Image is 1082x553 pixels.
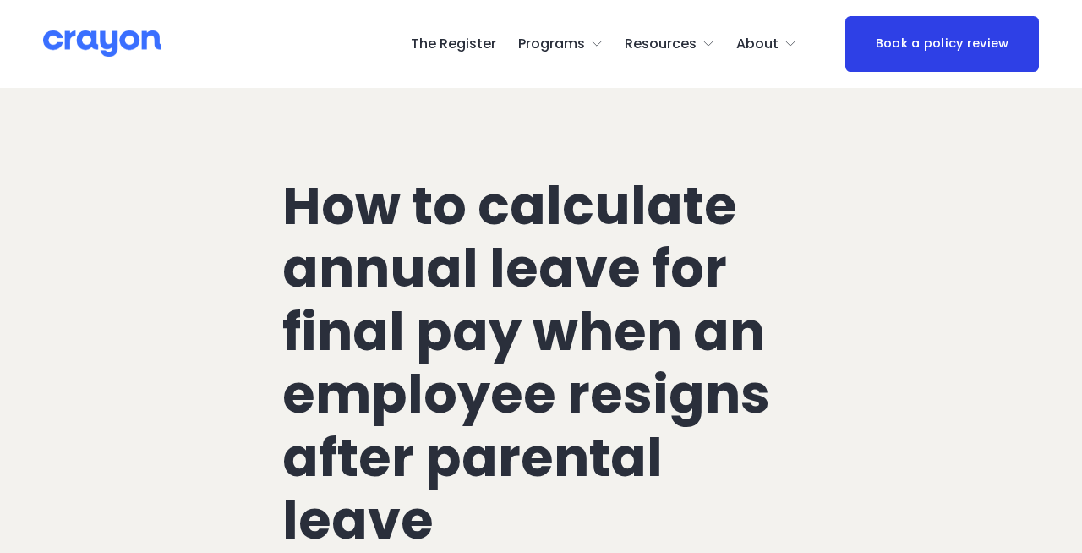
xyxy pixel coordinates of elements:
[518,32,585,57] span: Programs
[625,32,697,57] span: Resources
[736,30,797,57] a: folder dropdown
[411,30,496,57] a: The Register
[43,29,161,58] img: Crayon
[282,175,800,553] h1: How to calculate annual leave for final pay when an employee resigns after parental leave
[845,16,1038,71] a: Book a policy review
[518,30,604,57] a: folder dropdown
[736,32,779,57] span: About
[625,30,715,57] a: folder dropdown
